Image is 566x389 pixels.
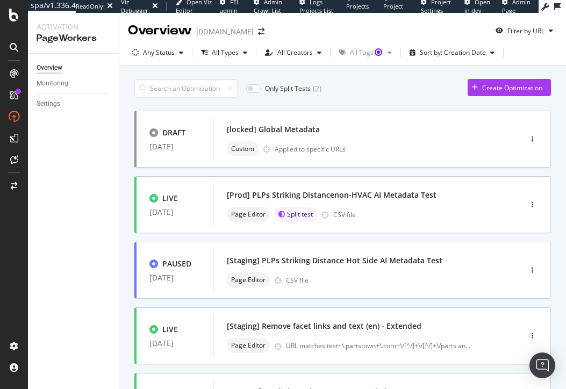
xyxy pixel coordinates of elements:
[405,44,499,61] button: Sort by: Creation Date
[277,49,313,56] div: All Creators
[37,62,62,74] div: Overview
[143,49,175,56] div: Any Status
[286,276,309,285] div: CSV file
[346,2,369,19] span: Projects List
[335,44,396,61] button: All TagsTooltip anchor
[350,49,383,56] div: All Tags
[420,49,486,56] div: Sort by: Creation Date
[128,44,188,61] button: Any Status
[333,210,356,219] div: CSV file
[258,28,264,35] div: arrow-right-arrow-left
[37,98,111,110] a: Settings
[37,78,111,89] a: Monitoring
[468,79,551,96] button: Create Optimization
[196,26,254,37] div: [DOMAIN_NAME]
[134,79,238,98] input: Search an Optimization
[482,83,542,92] div: Create Optimization
[149,273,200,282] div: [DATE]
[231,342,266,349] span: Page Editor
[491,22,557,39] button: Filter by URL
[37,32,110,45] div: PageWorkers
[261,44,326,61] button: All Creators
[465,341,470,350] span: ...
[287,211,313,218] span: Split test
[227,190,436,200] div: [Prod] PLPs Striking Distancenon-HVAC AI Metadata Test
[37,62,111,74] a: Overview
[162,193,178,204] div: LIVE
[227,124,320,135] div: [locked] Global Metadata
[162,127,185,138] div: DRAFT
[76,2,105,11] div: ReadOnly:
[286,341,470,350] div: URL matches test+\.partstown+\.com+\/[^/]+\/[^/]+\/parts an
[231,146,254,152] span: Custom
[227,255,442,266] div: [Staging] PLPs Striking Distance Hot Side AI Metadata Test
[162,324,178,335] div: LIVE
[383,2,403,19] span: Project Page
[212,49,239,56] div: All Types
[162,258,191,269] div: PAUSED
[507,26,544,35] div: Filter by URL
[529,352,555,378] div: Open Intercom Messenger
[231,211,266,218] span: Page Editor
[37,98,60,110] div: Settings
[274,207,317,222] div: brand label
[227,321,421,332] div: [Staging] Remove facet links and text (en) - Extended
[227,272,270,287] div: neutral label
[197,44,252,61] button: All Types
[313,83,321,94] div: ( 2 )
[149,142,200,151] div: [DATE]
[265,84,311,93] div: Only Split Tests
[231,277,266,283] span: Page Editor
[128,21,192,40] div: Overview
[227,207,270,222] div: neutral label
[374,47,383,57] div: Tooltip anchor
[275,145,346,154] div: Applied to specific URLs
[149,339,200,348] div: [DATE]
[227,338,270,353] div: neutral label
[37,78,68,89] div: Monitoring
[37,21,110,32] div: Activation
[149,208,200,217] div: [DATE]
[227,141,259,156] div: neutral label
